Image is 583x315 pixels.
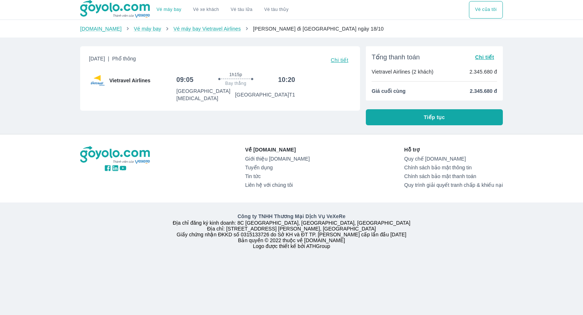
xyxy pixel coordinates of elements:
[80,26,122,32] a: [DOMAIN_NAME]
[176,87,235,102] p: [GEOGRAPHIC_DATA] [MEDICAL_DATA]
[331,57,348,63] span: Chi tiết
[245,165,310,170] a: Tuyển dụng
[245,146,310,153] p: Về [DOMAIN_NAME]
[404,146,503,153] p: Hỗ trợ
[76,213,507,249] div: Địa chỉ đăng ký kinh doanh: 8C [GEOGRAPHIC_DATA], [GEOGRAPHIC_DATA], [GEOGRAPHIC_DATA] Địa chỉ: [...
[245,156,310,162] a: Giới thiệu [DOMAIN_NAME]
[80,146,151,164] img: logo
[151,1,294,19] div: choose transportation mode
[229,72,242,78] span: 1h15p
[470,87,497,95] span: 2.345.680 đ
[109,77,150,84] span: Vietravel Airlines
[424,114,445,121] span: Tiếp tục
[80,25,503,32] nav: breadcrumb
[278,75,295,84] h6: 10:20
[469,1,503,19] button: Vé của tôi
[245,173,310,179] a: Tin tức
[469,1,503,19] div: choose transportation mode
[176,75,193,84] h6: 09:05
[245,182,310,188] a: Liên hệ với chúng tôi
[258,1,294,19] button: Vé tàu thủy
[469,68,497,75] p: 2.345.680 đ
[173,26,241,32] a: Vé máy bay Vietravel Airlines
[134,26,161,32] a: Vé máy bay
[372,68,434,75] p: Vietravel Airlines (2 khách)
[328,55,351,65] button: Chi tiết
[89,55,136,65] span: [DATE]
[225,1,258,19] a: Vé tàu lửa
[404,165,503,170] a: Chính sách bảo mật thông tin
[193,7,219,12] a: Vé xe khách
[157,7,181,12] a: Vé máy bay
[475,54,494,60] span: Chi tiết
[472,52,497,62] button: Chi tiết
[235,91,295,98] p: [GEOGRAPHIC_DATA] T1
[112,56,136,62] span: Phổ thông
[82,213,501,220] p: Công ty TNHH Thương Mại Dịch Vụ VeXeRe
[225,80,246,86] span: Bay thẳng
[372,87,406,95] span: Giá cuối cùng
[404,173,503,179] a: Chính sách bảo mật thanh toán
[366,109,503,125] button: Tiếp tục
[404,182,503,188] a: Quy trình giải quyết tranh chấp & khiếu nại
[253,26,384,32] span: [PERSON_NAME] đi [GEOGRAPHIC_DATA] ngày 18/10
[108,56,109,62] span: |
[404,156,503,162] a: Quy chế [DOMAIN_NAME]
[372,53,420,62] span: Tổng thanh toán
